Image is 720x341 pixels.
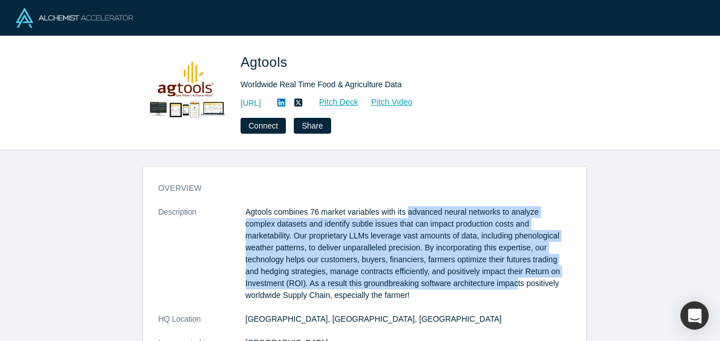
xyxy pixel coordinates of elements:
img: Agtools's Logo [145,52,225,131]
a: Pitch Deck [307,96,359,109]
dd: [GEOGRAPHIC_DATA], [GEOGRAPHIC_DATA], [GEOGRAPHIC_DATA] [246,313,571,325]
a: Pitch Video [359,96,413,109]
a: [URL] [241,97,261,109]
h3: overview [158,182,555,194]
dt: HQ Location [158,313,246,337]
button: Connect [241,118,286,134]
dt: Description [158,206,246,313]
img: Alchemist Logo [16,8,133,28]
p: Agtools combines 76 market variables with its advanced neural networks to analyze complex dataset... [246,206,571,301]
button: Share [294,118,331,134]
div: Worldwide Real Time Food & Agriculture Data [241,79,558,91]
span: Agtools [241,54,292,70]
